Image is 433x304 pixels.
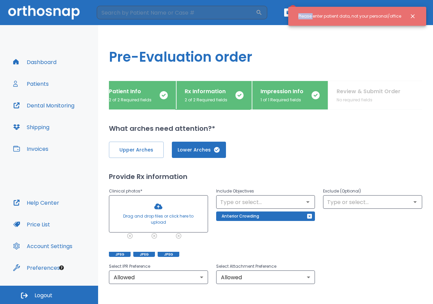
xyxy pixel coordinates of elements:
[216,262,315,270] p: Select Attachment Preference
[9,216,54,232] button: Price List
[116,146,157,154] span: Upper Arches
[109,123,422,134] h2: What arches need attention?*
[218,197,313,207] input: Type or select...
[109,87,152,96] p: Patient Info
[407,10,419,22] button: Close notification
[158,252,179,257] span: JPEG
[410,197,420,207] button: Open
[35,292,52,299] span: Logout
[9,195,63,211] button: Help Center
[216,270,315,284] div: Allowed
[59,265,65,271] div: Tooltip anchor
[185,87,227,96] p: Rx Information
[109,270,208,284] div: Allowed
[303,197,313,207] button: Open
[8,5,80,19] img: Orthosnap
[298,11,401,22] div: Please enter patient data, not your personal/office
[109,97,152,103] p: 2 of 2 Required fields
[9,97,78,114] button: Dental Monitoring
[260,97,303,103] p: 1 of 1 Required fields
[179,146,219,154] span: Lower Arches
[172,142,226,158] button: Lower Arches
[109,142,164,158] button: Upper Arches
[98,25,433,81] h1: Pre-Evaluation order
[216,187,315,195] p: Include Objectives
[323,187,422,195] p: Exclude (Optional)
[9,260,64,276] button: Preferences
[185,97,227,103] p: 2 of 2 Required fields
[97,6,256,19] input: Search by Patient Name or Case #
[109,252,131,257] span: JPEG
[9,141,52,157] button: Invoices
[109,262,208,270] p: Select IPR Preference
[9,54,61,70] button: Dashboard
[9,119,53,135] button: Shipping
[133,252,155,257] span: JPEG
[109,187,208,195] p: Clinical photos *
[109,171,422,182] h2: Provide Rx information
[9,238,76,254] button: Account Settings
[9,76,53,92] button: Patients
[325,197,420,207] input: Type or select...
[260,87,303,96] p: Impression Info
[222,212,259,220] p: Anterior Crowding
